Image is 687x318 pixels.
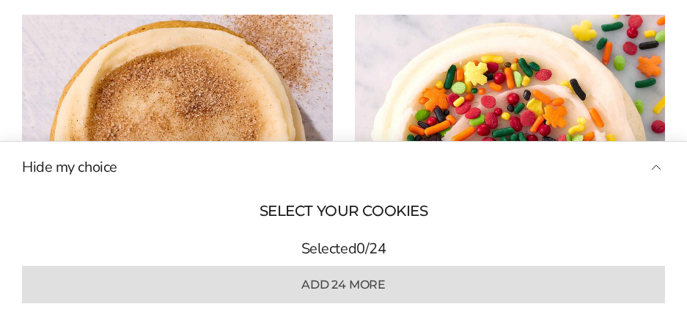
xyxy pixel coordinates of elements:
button: Add 24 more [22,266,665,303]
p: Selected / [22,238,665,260]
button: Hide my choice [22,156,665,178]
p: Select your cookies [22,200,665,222]
span: 24 [369,239,386,259]
span: 0 [356,239,365,259]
